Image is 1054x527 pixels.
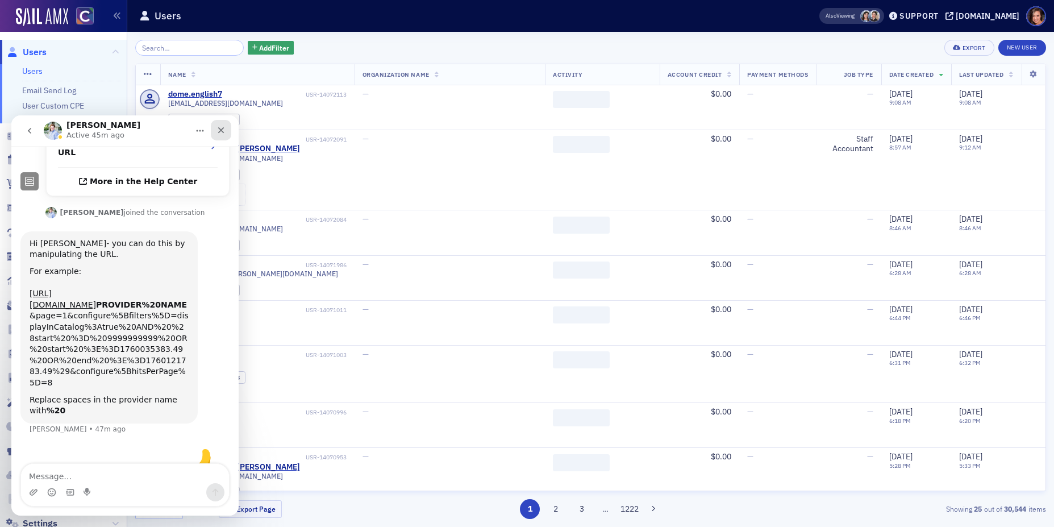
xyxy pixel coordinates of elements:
span: [DATE] [889,349,913,359]
span: [DATE] [959,406,982,417]
a: View Homepage [68,7,94,27]
span: ‌ [553,351,610,368]
div: thumbs up [167,335,218,376]
a: dome.english7 [168,89,222,99]
time: 8:46 AM [959,224,981,232]
span: [DATE] [889,134,913,144]
button: 1 [520,499,540,519]
a: Tasks [6,347,47,360]
time: 9:08 AM [959,98,981,106]
span: ‌ [553,262,610,279]
span: Add Filter [259,43,289,53]
time: 8:46 AM [889,224,911,232]
span: — [747,214,753,224]
input: Search… [135,40,244,56]
a: New User [998,40,1046,56]
a: Organizations [6,129,80,142]
a: Subscriptions [6,226,79,239]
time: 6:31 PM [889,359,911,367]
a: Memberships [6,251,78,263]
a: Automations [6,396,76,409]
span: Last Updated [959,70,1003,78]
span: ‌ [553,136,610,153]
div: USR-14071003 [233,351,347,359]
span: Pamela Galey-Coleman [868,10,880,22]
span: … [598,504,614,514]
span: [DATE] [959,451,982,462]
time: 5:33 PM [959,462,981,470]
b: %20 [35,291,55,300]
span: $0.00 [711,259,731,269]
iframe: Intercom live chat [11,115,239,516]
a: Content [6,323,56,336]
div: USR-14072084 [217,216,347,223]
span: — [747,349,753,359]
span: $0.00 [711,304,731,314]
div: USR-14072113 [224,91,347,98]
div: USR-14070953 [306,454,347,461]
a: Exports [6,469,55,482]
div: Hi [PERSON_NAME]- you can do this by manipulating the URL. [18,123,177,145]
span: [DATE] [959,349,982,359]
span: — [747,451,753,462]
span: Activity [553,70,582,78]
span: $0.00 [711,214,731,224]
a: Finance [6,420,55,433]
div: Katie says… [9,329,218,397]
a: Registrations [6,202,78,214]
span: [DATE] [959,89,982,99]
a: Users [6,46,47,59]
div: USR-14071011 [233,306,347,314]
strong: 30,544 [1002,504,1028,514]
span: Organization Name [363,70,430,78]
span: [DATE] [889,406,913,417]
span: Date Created [889,70,934,78]
time: 9:08 AM [889,98,911,106]
span: ‌ [553,91,610,108]
span: — [363,304,369,314]
div: For example: &page=1&configure%5Bfilters%5D=displayInCatalog%3Atrue%20AND%20%28start%20%3D%209999... [18,151,177,273]
span: — [867,406,873,417]
a: Orders [6,178,51,190]
span: — [363,406,369,417]
button: Export [944,40,994,56]
span: [DATE] [959,259,982,269]
div: Export [963,45,986,51]
h1: Users [155,9,181,23]
span: — [747,259,753,269]
div: [PERSON_NAME] • 47m ago [18,310,114,317]
div: thumbs up [167,329,218,383]
div: Created Via: End User [168,114,240,126]
span: Job Type [844,70,873,78]
time: 6:46 PM [959,314,981,322]
time: 5:28 PM [889,462,911,470]
div: [DOMAIN_NAME] [956,11,1019,21]
time: 9:12 AM [959,143,981,151]
div: Support [899,11,939,21]
button: AddFilter [248,41,294,55]
time: 6:28 AM [889,269,911,277]
a: Reports [6,275,55,287]
span: [DATE] [889,89,913,99]
a: Events & Products [6,153,98,166]
span: Account Credit [668,70,722,78]
span: — [363,89,369,99]
span: [DATE] [889,214,913,224]
a: [URL][DOMAIN_NAME] [18,173,85,194]
button: Emoji picker [36,372,45,381]
a: Imports [6,493,56,505]
span: $0.00 [711,451,731,462]
span: — [363,349,369,359]
div: Also [826,12,836,19]
span: — [363,259,369,269]
div: USR-14071986 [198,262,347,269]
